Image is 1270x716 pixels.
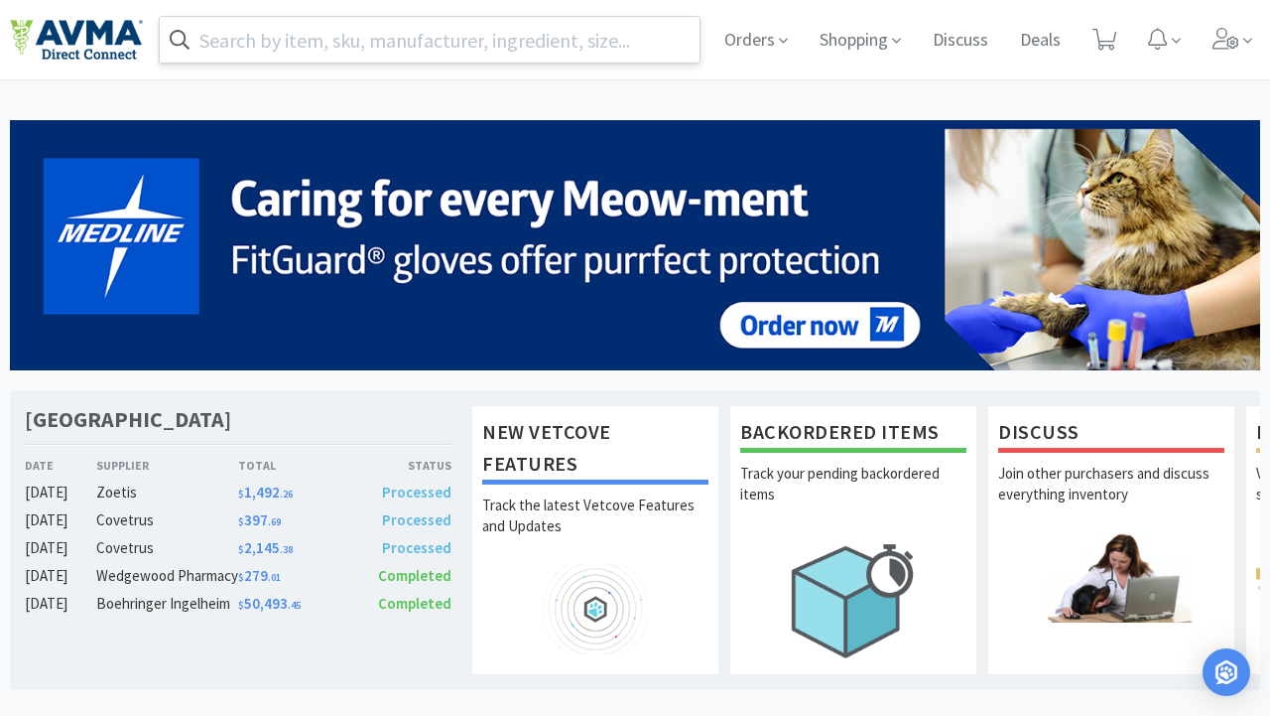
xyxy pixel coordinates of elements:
[482,495,708,564] p: Track the latest Vetcove Features and Updates
[925,32,996,50] a: Discuss
[238,538,293,557] span: 2,145
[238,594,301,613] span: 50,493
[998,463,1224,532] p: Join other purchasers and discuss everything inventory
[740,416,966,453] h1: Backordered Items
[25,405,231,434] h1: [GEOGRAPHIC_DATA]
[1012,32,1069,50] a: Deals
[998,532,1224,623] img: hero_discuss.png
[25,481,451,504] a: [DATE]Zoetis$1,492.26Processed
[25,508,451,532] a: [DATE]Covetrus$397.69Processed
[10,19,143,61] img: e4e33dab9f054f5782a47901c742baa9_102.png
[238,515,244,528] span: $
[25,564,96,588] div: [DATE]
[96,564,238,588] div: Wedgewood Pharmacy
[344,456,451,475] div: Status
[238,488,244,501] span: $
[238,483,293,501] span: 1,492
[238,510,281,529] span: 397
[1203,648,1250,696] div: Open Intercom Messenger
[25,481,96,504] div: [DATE]
[160,17,699,63] input: Search by item, sku, manufacturer, ingredient, size...
[378,594,451,613] span: Completed
[288,599,301,612] span: . 45
[729,405,977,675] a: Backordered ItemsTrack your pending backordered items
[268,571,281,584] span: . 01
[25,456,96,475] div: Date
[25,536,451,560] a: [DATE]Covetrus$2,145.38Processed
[25,536,96,560] div: [DATE]
[378,566,451,585] span: Completed
[238,456,345,475] div: Total
[740,463,966,532] p: Track your pending backordered items
[238,599,244,612] span: $
[25,592,451,616] a: [DATE]Boehringer Ingelheim$50,493.45Completed
[238,571,244,584] span: $
[96,592,238,616] div: Boehringer Ingelheim
[382,510,451,529] span: Processed
[280,543,293,556] span: . 38
[987,405,1235,675] a: DiscussJoin other purchasers and discuss everything inventory
[25,592,96,616] div: [DATE]
[10,120,1260,370] img: 5b85490d2c9a43ef9873369d65f5cc4c_481.png
[238,566,281,585] span: 279
[382,483,451,501] span: Processed
[96,456,238,475] div: Supplier
[482,564,708,654] img: hero_feature_roadmap.png
[280,488,293,501] span: . 26
[96,508,238,532] div: Covetrus
[382,538,451,557] span: Processed
[471,405,719,675] a: New Vetcove FeaturesTrack the latest Vetcove Features and Updates
[25,564,451,588] a: [DATE]Wedgewood Pharmacy$279.01Completed
[96,481,238,504] div: Zoetis
[25,508,96,532] div: [DATE]
[998,416,1224,453] h1: Discuss
[482,416,708,485] h1: New Vetcove Features
[740,532,966,668] img: hero_backorders.png
[238,543,244,556] span: $
[268,515,281,528] span: . 69
[96,536,238,560] div: Covetrus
